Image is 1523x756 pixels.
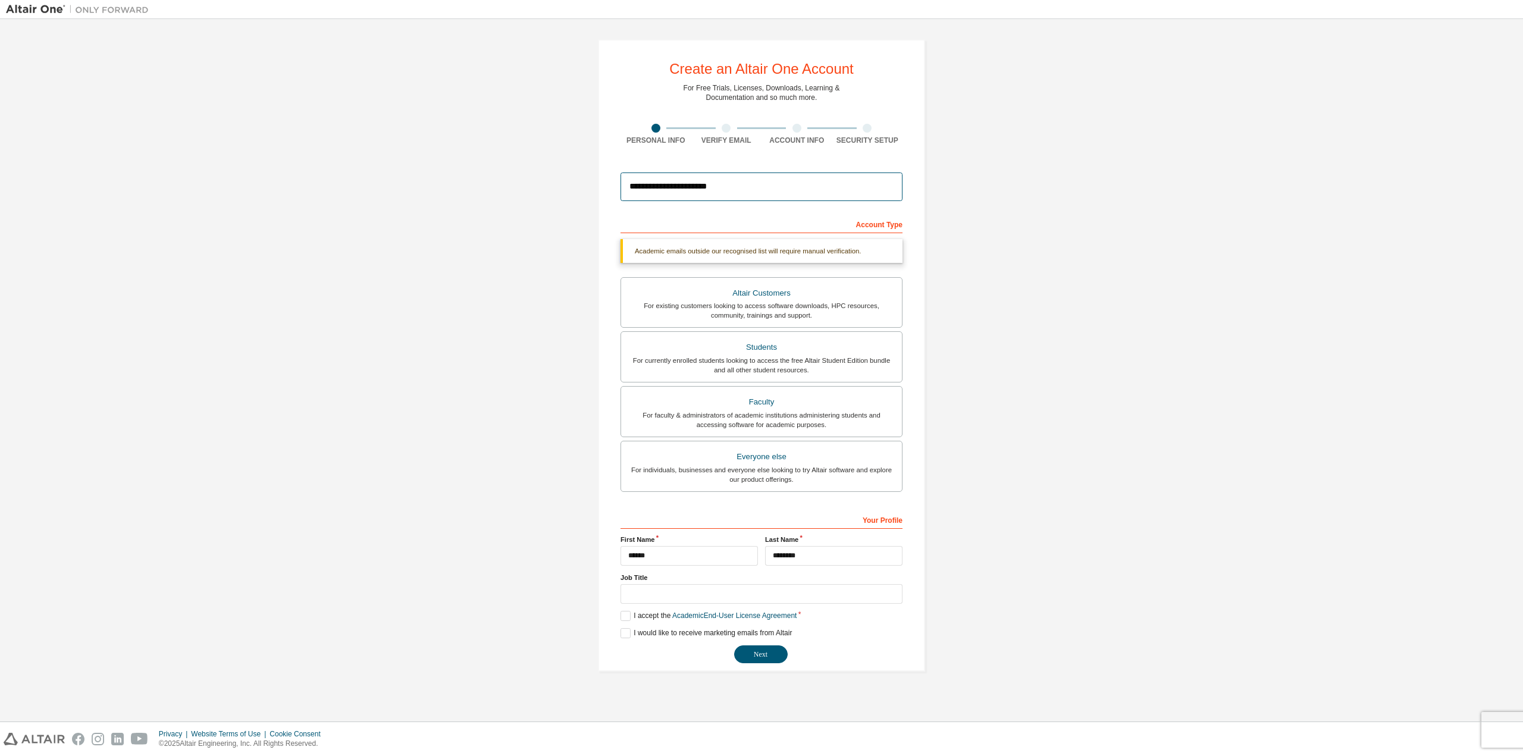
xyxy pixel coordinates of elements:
[111,733,124,745] img: linkedin.svg
[628,285,895,302] div: Altair Customers
[191,729,269,739] div: Website Terms of Use
[72,733,84,745] img: facebook.svg
[628,356,895,375] div: For currently enrolled students looking to access the free Altair Student Edition bundle and all ...
[765,535,902,544] label: Last Name
[832,136,903,145] div: Security Setup
[734,645,788,663] button: Next
[621,535,758,544] label: First Name
[621,136,691,145] div: Personal Info
[761,136,832,145] div: Account Info
[621,573,902,582] label: Job Title
[628,339,895,356] div: Students
[621,510,902,529] div: Your Profile
[628,465,895,484] div: For individuals, businesses and everyone else looking to try Altair software and explore our prod...
[6,4,155,15] img: Altair One
[621,214,902,233] div: Account Type
[628,448,895,465] div: Everyone else
[621,239,902,263] div: Academic emails outside our recognised list will require manual verification.
[159,729,191,739] div: Privacy
[269,729,327,739] div: Cookie Consent
[628,394,895,410] div: Faculty
[628,410,895,429] div: For faculty & administrators of academic institutions administering students and accessing softwa...
[92,733,104,745] img: instagram.svg
[691,136,762,145] div: Verify Email
[4,733,65,745] img: altair_logo.svg
[621,628,792,638] label: I would like to receive marketing emails from Altair
[131,733,148,745] img: youtube.svg
[669,62,854,76] div: Create an Altair One Account
[684,83,840,102] div: For Free Trials, Licenses, Downloads, Learning & Documentation and so much more.
[672,611,797,620] a: Academic End-User License Agreement
[621,611,797,621] label: I accept the
[159,739,328,749] p: © 2025 Altair Engineering, Inc. All Rights Reserved.
[628,301,895,320] div: For existing customers looking to access software downloads, HPC resources, community, trainings ...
